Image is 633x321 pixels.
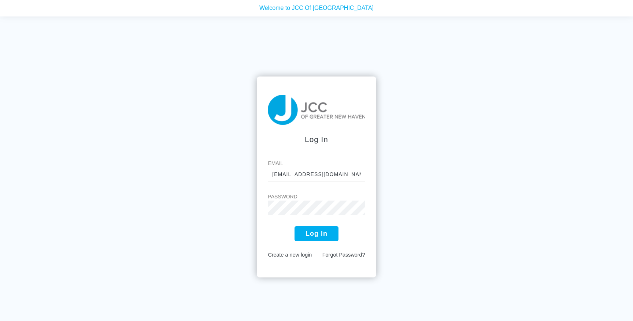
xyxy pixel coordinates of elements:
a: Create a new login [268,252,312,258]
img: taiji-logo.png [268,95,365,125]
button: Log In [295,226,338,241]
a: Forgot Password? [322,252,365,258]
input: johnny@email.com [268,167,365,182]
label: Password [268,193,365,201]
p: Welcome to JCC Of [GEOGRAPHIC_DATA] [5,1,628,11]
div: Log In [268,134,365,145]
label: Email [268,160,365,167]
